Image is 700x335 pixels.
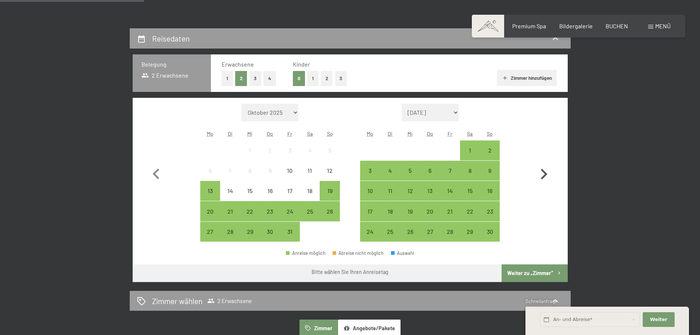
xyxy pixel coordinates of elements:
[240,161,260,181] div: Anreise nicht möglich
[241,147,259,166] div: 1
[260,140,280,160] div: Anreise nicht möglich
[287,131,292,137] abbr: Freitag
[320,140,340,160] div: Anreise nicht möglich
[200,201,220,221] div: Anreise möglich
[320,147,339,166] div: 5
[280,181,300,201] div: Anreise nicht möglich
[380,161,400,181] div: Tue Nov 04 2025
[280,181,300,201] div: Fri Oct 17 2025
[461,188,479,206] div: 15
[448,131,452,137] abbr: Freitag
[240,222,260,242] div: Anreise möglich
[267,131,273,137] abbr: Donnerstag
[360,161,380,181] div: Anreise möglich
[380,201,400,221] div: Anreise möglich
[200,222,220,242] div: Anreise möglich
[152,296,202,306] h2: Zimmer wählen
[281,229,299,247] div: 31
[420,222,440,242] div: Anreise möglich
[312,268,388,276] div: Bitte wählen Sie Ihren Anreisetag
[152,34,190,43] h2: Reisedaten
[480,140,500,160] div: Anreise möglich
[260,161,280,181] div: Thu Oct 09 2025
[512,22,546,29] a: Premium Spa
[300,161,320,181] div: Anreise nicht möglich
[261,188,279,206] div: 16
[200,222,220,242] div: Mon Oct 27 2025
[420,201,440,221] div: Thu Nov 20 2025
[307,71,319,86] button: 1
[220,181,240,201] div: Tue Oct 14 2025
[606,22,628,29] a: BUCHEN
[320,209,339,227] div: 26
[441,168,459,186] div: 7
[241,209,259,227] div: 22
[300,161,320,181] div: Sat Oct 11 2025
[240,222,260,242] div: Wed Oct 29 2025
[261,229,279,247] div: 30
[481,229,499,247] div: 30
[400,222,420,242] div: Anreise möglich
[440,181,460,201] div: Fri Nov 14 2025
[320,168,339,186] div: 12
[400,181,420,201] div: Anreise möglich
[201,168,219,186] div: 6
[361,229,379,247] div: 24
[240,181,260,201] div: Wed Oct 15 2025
[440,201,460,221] div: Anreise möglich
[441,209,459,227] div: 21
[480,181,500,201] div: Sun Nov 16 2025
[141,60,202,68] h3: Belegung
[421,209,439,227] div: 20
[260,201,280,221] div: Thu Oct 23 2025
[559,22,593,29] a: Bildergalerie
[461,229,479,247] div: 29
[400,201,420,221] div: Wed Nov 19 2025
[400,222,420,242] div: Wed Nov 26 2025
[388,131,392,137] abbr: Dienstag
[480,161,500,181] div: Anreise möglich
[408,131,413,137] abbr: Mittwoch
[300,181,320,201] div: Anreise nicht möglich
[380,222,400,242] div: Tue Nov 25 2025
[240,161,260,181] div: Wed Oct 08 2025
[221,168,239,186] div: 7
[441,229,459,247] div: 28
[440,201,460,221] div: Fri Nov 21 2025
[241,229,259,247] div: 29
[360,201,380,221] div: Anreise möglich
[461,209,479,227] div: 22
[440,161,460,181] div: Anreise möglich
[381,188,399,206] div: 11
[240,181,260,201] div: Anreise nicht möglich
[281,168,299,186] div: 10
[293,61,310,68] span: Kinder
[320,181,340,201] div: Anreise möglich
[320,161,340,181] div: Anreise nicht möglich
[201,209,219,227] div: 20
[460,181,480,201] div: Anreise möglich
[221,209,239,227] div: 21
[240,140,260,160] div: Anreise nicht möglich
[247,131,252,137] abbr: Mittwoch
[420,181,440,201] div: Anreise möglich
[220,161,240,181] div: Tue Oct 07 2025
[280,140,300,160] div: Anreise nicht möglich
[222,61,254,68] span: Erwachsene
[460,201,480,221] div: Anreise möglich
[307,131,313,137] abbr: Samstag
[320,201,340,221] div: Anreise möglich
[240,140,260,160] div: Wed Oct 01 2025
[281,188,299,206] div: 17
[655,22,671,29] span: Menü
[480,222,500,242] div: Anreise möglich
[481,147,499,166] div: 2
[220,181,240,201] div: Anreise nicht möglich
[200,161,220,181] div: Anreise nicht möglich
[260,181,280,201] div: Anreise nicht möglich
[301,168,319,186] div: 11
[421,188,439,206] div: 13
[401,168,419,186] div: 5
[301,209,319,227] div: 25
[222,71,233,86] button: 1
